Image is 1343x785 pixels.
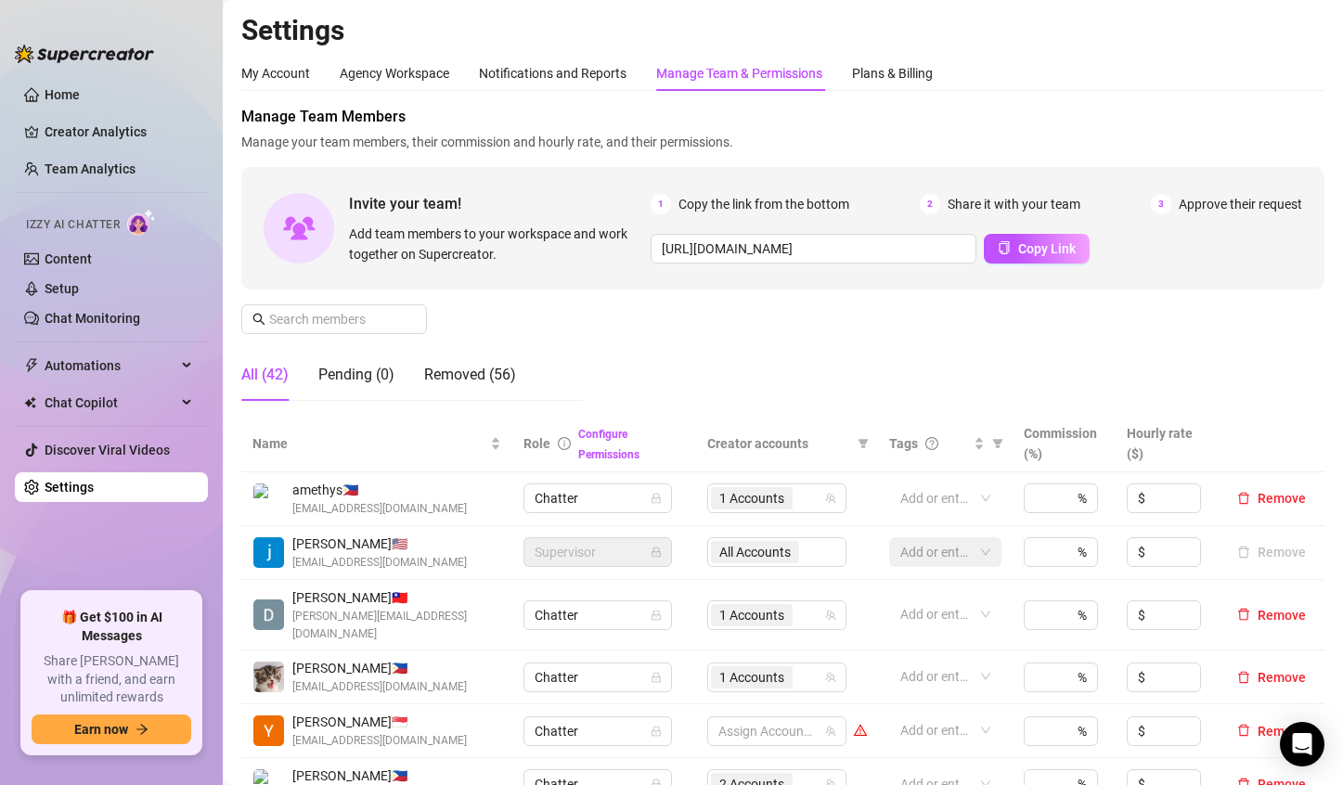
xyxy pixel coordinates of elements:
[535,538,661,566] span: Supervisor
[535,663,661,691] span: Chatter
[707,433,850,454] span: Creator accounts
[719,488,784,508] span: 1 Accounts
[253,537,284,568] img: jocelyne espinosa
[920,194,940,214] span: 2
[45,281,79,296] a: Setup
[1237,671,1250,684] span: delete
[241,132,1324,152] span: Manage your team members, their commission and hourly rate, and their permissions.
[678,194,849,214] span: Copy the link from the bottom
[45,311,140,326] a: Chat Monitoring
[948,194,1080,214] span: Share it with your team
[1179,194,1302,214] span: Approve their request
[292,608,501,643] span: [PERSON_NAME][EMAIL_ADDRESS][DOMAIN_NAME]
[253,483,284,514] img: amethys
[1230,487,1313,509] button: Remove
[24,396,36,409] img: Chat Copilot
[349,192,651,215] span: Invite your team!
[45,251,92,266] a: Content
[241,364,289,386] div: All (42)
[651,493,662,504] span: lock
[252,313,265,326] span: search
[340,63,449,84] div: Agency Workspace
[825,493,836,504] span: team
[925,437,938,450] span: question-circle
[253,599,284,630] img: Dale Jacolba
[854,430,872,457] span: filter
[651,547,662,558] span: lock
[127,209,156,236] img: AI Chatter
[1116,416,1219,472] th: Hourly rate ($)
[292,712,467,732] span: [PERSON_NAME] 🇸🇬
[292,732,467,750] span: [EMAIL_ADDRESS][DOMAIN_NAME]
[1237,492,1250,505] span: delete
[424,364,516,386] div: Removed (56)
[535,717,661,745] span: Chatter
[719,667,784,688] span: 1 Accounts
[74,722,128,737] span: Earn now
[32,652,191,707] span: Share [PERSON_NAME] with a friend, and earn unlimited rewards
[252,433,486,454] span: Name
[45,443,170,457] a: Discover Viral Videos
[992,438,1003,449] span: filter
[136,723,149,736] span: arrow-right
[45,117,193,147] a: Creator Analytics
[479,63,626,84] div: Notifications and Reports
[24,358,39,373] span: thunderbolt
[651,672,662,683] span: lock
[241,106,1324,128] span: Manage Team Members
[292,534,467,554] span: [PERSON_NAME] 🇺🇸
[711,604,793,626] span: 1 Accounts
[45,480,94,495] a: Settings
[984,234,1090,264] button: Copy Link
[1258,608,1306,623] span: Remove
[1230,720,1313,742] button: Remove
[1280,722,1324,766] div: Open Intercom Messenger
[825,672,836,683] span: team
[1230,604,1313,626] button: Remove
[292,658,467,678] span: [PERSON_NAME] 🇵🇭
[558,437,571,450] span: info-circle
[32,609,191,645] span: 🎁 Get $100 in AI Messages
[32,714,191,744] button: Earn nowarrow-right
[998,241,1011,254] span: copy
[292,678,467,696] span: [EMAIL_ADDRESS][DOMAIN_NAME]
[1230,666,1313,688] button: Remove
[523,436,550,451] span: Role
[719,605,784,625] span: 1 Accounts
[1013,416,1116,472] th: Commission (%)
[269,309,401,329] input: Search members
[1258,724,1306,739] span: Remove
[292,554,467,572] span: [EMAIL_ADDRESS][DOMAIN_NAME]
[535,601,661,629] span: Chatter
[45,351,176,380] span: Automations
[292,500,467,518] span: [EMAIL_ADDRESS][DOMAIN_NAME]
[988,430,1007,457] span: filter
[292,587,501,608] span: [PERSON_NAME] 🇹🇼
[651,194,671,214] span: 1
[1258,491,1306,506] span: Remove
[1237,608,1250,621] span: delete
[1230,541,1313,563] button: Remove
[651,610,662,621] span: lock
[1237,724,1250,737] span: delete
[318,364,394,386] div: Pending (0)
[45,87,80,102] a: Home
[241,416,512,472] th: Name
[825,726,836,737] span: team
[1151,194,1171,214] span: 3
[858,438,869,449] span: filter
[253,662,284,692] img: Edward
[241,13,1324,48] h2: Settings
[292,480,467,500] span: amethys 🇵🇭
[253,715,284,746] img: Yhaneena April
[26,216,120,234] span: Izzy AI Chatter
[1018,241,1076,256] span: Copy Link
[535,484,661,512] span: Chatter
[578,428,639,461] a: Configure Permissions
[889,433,918,454] span: Tags
[854,724,867,737] span: warning
[711,666,793,688] span: 1 Accounts
[45,161,136,176] a: Team Analytics
[349,224,643,264] span: Add team members to your workspace and work together on Supercreator.
[1258,670,1306,685] span: Remove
